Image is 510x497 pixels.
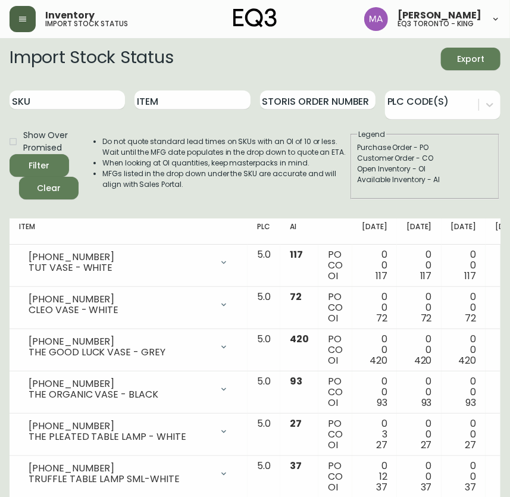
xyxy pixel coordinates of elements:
[466,396,477,410] span: 93
[19,418,238,445] div: [PHONE_NUMBER]THE PLEATED TABLE LAMP - WHITE
[328,249,343,282] div: PO CO
[450,52,491,67] span: Export
[45,11,95,20] span: Inventory
[248,287,280,329] td: 5.0
[459,354,477,367] span: 420
[29,252,212,262] div: [PHONE_NUMBER]
[248,245,280,287] td: 5.0
[328,334,343,366] div: PO CO
[451,418,477,451] div: 0 0
[29,305,212,315] div: CLEO VASE - WHITE
[362,249,387,282] div: 0 0
[465,269,477,283] span: 117
[29,336,212,347] div: [PHONE_NUMBER]
[376,269,387,283] span: 117
[328,311,338,325] span: OI
[290,374,302,388] span: 93
[29,421,212,432] div: [PHONE_NUMBER]
[102,168,349,190] li: MFGs listed in the drop down under the SKU are accurate and will align with Sales Portal.
[451,376,477,408] div: 0 0
[328,376,343,408] div: PO CO
[376,480,387,494] span: 37
[421,438,432,452] span: 27
[290,248,303,261] span: 117
[421,311,432,325] span: 72
[10,48,173,70] h2: Import Stock Status
[357,153,493,164] div: Customer Order - CO
[29,379,212,389] div: [PHONE_NUMBER]
[328,396,338,410] span: OI
[398,11,481,20] span: [PERSON_NAME]
[19,461,238,487] div: [PHONE_NUMBER]TRUFFLE TABLE LAMP SML-WHITE
[406,292,432,324] div: 0 0
[102,136,349,158] li: Do not quote standard lead times on SKUs with an OI of 10 or less. Wait until the MFG date popula...
[421,396,432,410] span: 93
[376,311,387,325] span: 72
[248,371,280,414] td: 5.0
[248,218,280,245] th: PLC
[29,262,212,273] div: TUT VASE - WHITE
[29,294,212,305] div: [PHONE_NUMBER]
[328,461,343,493] div: PO CO
[29,347,212,358] div: THE GOOD LUCK VASE - GREY
[19,249,238,276] div: [PHONE_NUMBER]TUT VASE - WHITE
[248,414,280,456] td: 5.0
[328,269,338,283] span: OI
[451,249,477,282] div: 0 0
[29,432,212,442] div: THE PLEATED TABLE LAMP - WHITE
[362,334,387,366] div: 0 0
[414,354,432,367] span: 420
[357,174,493,185] div: Available Inventory - AI
[357,129,386,140] legend: Legend
[357,142,493,153] div: Purchase Order - PO
[29,474,212,485] div: TRUFFLE TABLE LAMP SML-WHITE
[29,463,212,474] div: [PHONE_NUMBER]
[290,417,302,430] span: 27
[29,389,212,400] div: THE ORGANIC VASE - BLACK
[328,418,343,451] div: PO CO
[465,438,477,452] span: 27
[328,292,343,324] div: PO CO
[362,376,387,408] div: 0 0
[451,292,477,324] div: 0 0
[465,311,477,325] span: 72
[290,459,302,473] span: 37
[290,332,309,346] span: 420
[23,129,69,154] span: Show Over Promised
[465,480,477,494] span: 37
[441,48,500,70] button: Export
[233,8,277,27] img: logo
[442,218,486,245] th: [DATE]
[362,292,387,324] div: 0 0
[398,20,474,27] h5: eq3 toronto - king
[19,376,238,402] div: [PHONE_NUMBER]THE ORGANIC VASE - BLACK
[290,290,302,304] span: 72
[248,329,280,371] td: 5.0
[19,177,79,199] button: Clear
[328,354,338,367] span: OI
[357,164,493,174] div: Open Inventory - OI
[406,418,432,451] div: 0 0
[377,396,387,410] span: 93
[362,461,387,493] div: 0 12
[29,181,69,196] span: Clear
[421,480,432,494] span: 37
[362,418,387,451] div: 0 3
[102,158,349,168] li: When looking at OI quantities, keep masterpacks in mind.
[328,480,338,494] span: OI
[280,218,318,245] th: AI
[328,438,338,452] span: OI
[406,334,432,366] div: 0 0
[376,438,387,452] span: 27
[45,20,128,27] h5: import stock status
[397,218,442,245] th: [DATE]
[406,461,432,493] div: 0 0
[451,461,477,493] div: 0 0
[420,269,432,283] span: 117
[370,354,387,367] span: 420
[10,218,248,245] th: Item
[352,218,397,245] th: [DATE]
[451,334,477,366] div: 0 0
[406,376,432,408] div: 0 0
[19,334,238,360] div: [PHONE_NUMBER]THE GOOD LUCK VASE - GREY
